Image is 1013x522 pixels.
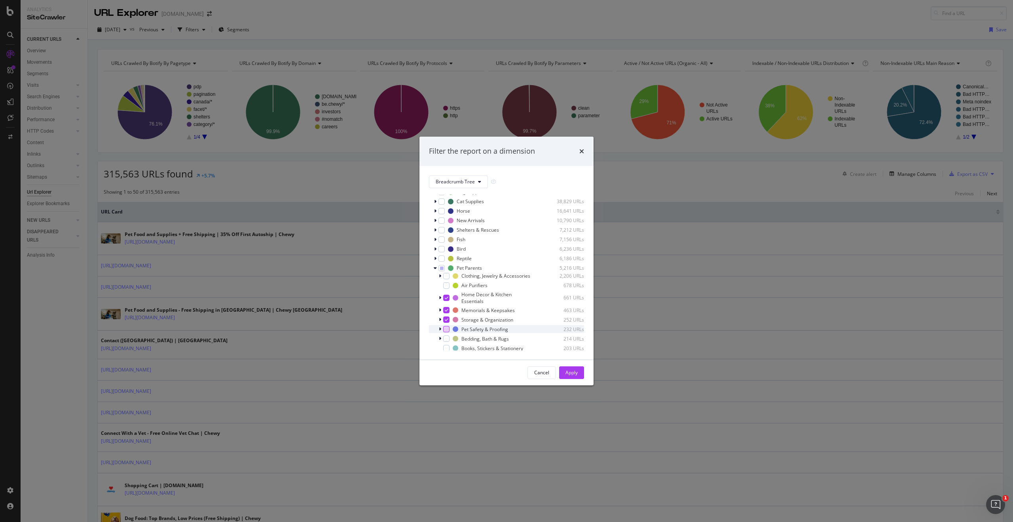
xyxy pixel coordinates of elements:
[461,291,535,305] div: Home Decor & Kitchen Essentials
[527,366,556,379] button: Cancel
[545,227,584,233] div: 7,212 URLs
[986,495,1005,514] iframe: Intercom live chat
[419,137,594,385] div: modal
[457,217,485,224] div: New Arrivals
[545,208,584,214] div: 16,641 URLs
[545,255,584,262] div: 6,186 URLs
[457,208,470,214] div: Horse
[545,326,584,333] div: 232 URLs
[436,178,475,185] span: Breadcrumb Tree
[545,335,584,342] div: 214 URLs
[461,335,509,342] div: Bedding, Bath & Rugs
[545,307,584,314] div: 463 URLs
[545,217,584,224] div: 10,790 URLs
[461,326,508,333] div: Pet Safety & Proofing
[546,294,584,301] div: 661 URLs
[545,272,584,279] div: 2,206 URLs
[545,236,584,243] div: 7,156 URLs
[429,175,488,188] button: Breadcrumb Tree
[545,282,584,289] div: 678 URLs
[457,236,465,243] div: Fish
[579,146,584,156] div: times
[461,345,523,352] div: Books, Stickers & Stationery
[565,369,578,376] div: Apply
[457,227,499,233] div: Shelters & Rescues
[461,272,530,279] div: Clothing, Jewelry & Accessories
[1002,495,1009,501] span: 1
[545,316,584,323] div: 252 URLs
[457,246,466,252] div: Bird
[457,265,482,271] div: Pet Parents
[545,198,584,205] div: 38,829 URLs
[534,369,549,376] div: Cancel
[461,316,513,323] div: Storage & Organization
[559,366,584,379] button: Apply
[457,255,472,262] div: Reptile
[461,282,488,289] div: Air Purifiers
[545,265,584,271] div: 5,216 URLs
[461,307,515,314] div: Memorials & Keepsakes
[545,345,584,352] div: 203 URLs
[429,146,535,156] div: Filter the report on a dimension
[545,246,584,252] div: 6,236 URLs
[457,198,484,205] div: Cat Supplies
